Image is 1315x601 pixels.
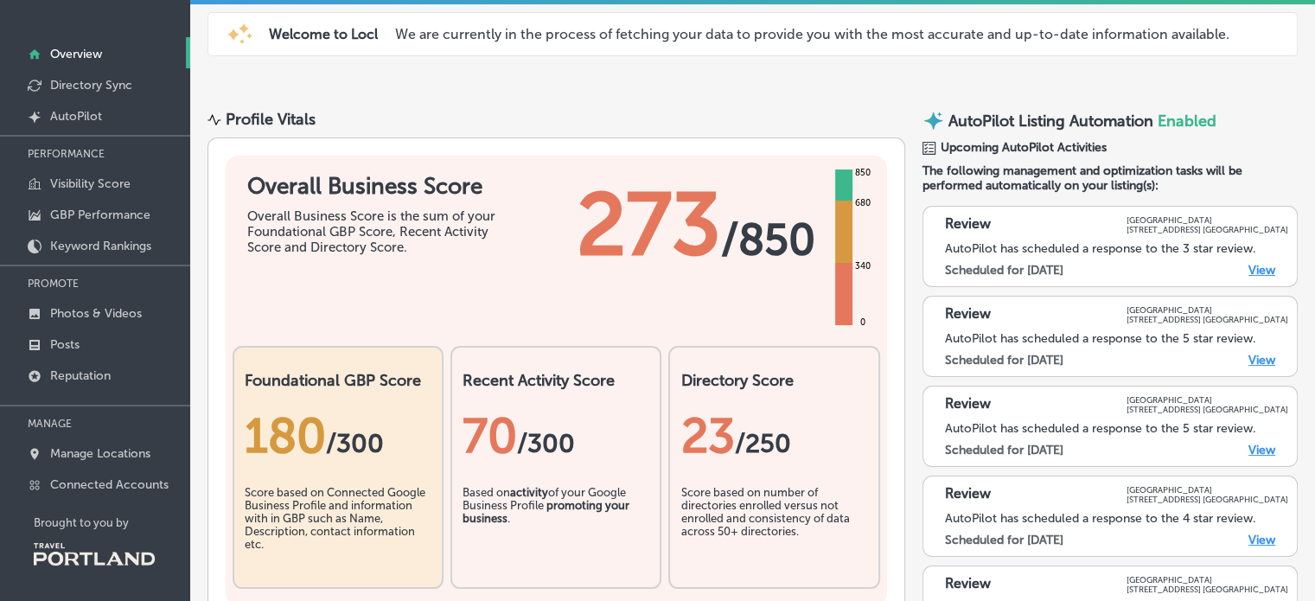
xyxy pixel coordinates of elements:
[945,305,991,324] p: Review
[1127,395,1288,405] p: [GEOGRAPHIC_DATA]
[50,78,132,93] p: Directory Sync
[857,316,869,329] div: 0
[510,486,548,499] b: activity
[945,263,1063,278] label: Scheduled for [DATE]
[245,486,431,572] div: Score based on Connected Google Business Profile and information with in GBP such as Name, Descri...
[50,208,150,222] p: GBP Performance
[269,26,378,42] span: Welcome to Locl
[1127,495,1288,504] p: [STREET_ADDRESS] [GEOGRAPHIC_DATA]
[680,407,867,464] div: 23
[721,214,815,265] span: / 850
[922,110,944,131] img: autopilot-icon
[1127,405,1288,414] p: [STREET_ADDRESS] [GEOGRAPHIC_DATA]
[852,259,874,273] div: 340
[50,109,102,124] p: AutoPilot
[50,446,150,461] p: Manage Locations
[226,110,316,129] div: Profile Vitals
[1127,575,1288,585] p: [GEOGRAPHIC_DATA]
[852,166,874,180] div: 850
[1127,585,1288,594] p: [STREET_ADDRESS] [GEOGRAPHIC_DATA]
[247,173,507,200] h1: Overall Business Score
[922,163,1298,193] span: The following management and optimization tasks will be performed automatically on your listing(s):
[945,395,991,414] p: Review
[945,485,991,504] p: Review
[945,331,1288,346] div: AutoPilot has scheduled a response to the 5 star review.
[1127,225,1288,234] p: [STREET_ADDRESS] [GEOGRAPHIC_DATA]
[945,443,1063,457] label: Scheduled for [DATE]
[680,371,867,390] h2: Directory Score
[1127,485,1288,495] p: [GEOGRAPHIC_DATA]
[326,428,384,459] span: / 300
[680,486,867,572] div: Score based on number of directories enrolled versus not enrolled and consistency of data across ...
[945,575,991,594] p: Review
[734,428,790,459] span: /250
[50,306,142,321] p: Photos & Videos
[1127,315,1288,324] p: [STREET_ADDRESS] [GEOGRAPHIC_DATA]
[50,47,102,61] p: Overview
[247,208,507,255] div: Overall Business Score is the sum of your Foundational GBP Score, Recent Activity Score and Direc...
[941,140,1107,155] span: Upcoming AutoPilot Activities
[1248,263,1275,278] a: View
[1127,215,1288,225] p: [GEOGRAPHIC_DATA]
[577,173,721,277] span: 273
[245,371,431,390] h2: Foundational GBP Score
[34,543,155,566] img: Travel Portland
[50,368,111,383] p: Reputation
[948,112,1153,131] p: AutoPilot Listing Automation
[945,421,1288,436] div: AutoPilot has scheduled a response to the 5 star review.
[245,407,431,464] div: 180
[945,511,1288,526] div: AutoPilot has scheduled a response to the 4 star review.
[50,176,131,191] p: Visibility Score
[852,196,874,210] div: 680
[945,533,1063,547] label: Scheduled for [DATE]
[517,428,575,459] span: /300
[463,407,649,464] div: 70
[463,371,649,390] h2: Recent Activity Score
[1158,112,1216,131] span: Enabled
[50,337,80,352] p: Posts
[945,215,991,234] p: Review
[50,239,151,253] p: Keyword Rankings
[945,353,1063,368] label: Scheduled for [DATE]
[1248,533,1275,547] a: View
[50,477,169,492] p: Connected Accounts
[463,486,649,572] div: Based on of your Google Business Profile .
[1248,353,1275,368] a: View
[463,499,629,525] b: promoting your business
[1248,443,1275,457] a: View
[395,26,1229,42] p: We are currently in the process of fetching your data to provide you with the most accurate and u...
[945,241,1288,256] div: AutoPilot has scheduled a response to the 3 star review.
[34,516,190,529] p: Brought to you by
[1127,305,1288,315] p: [GEOGRAPHIC_DATA]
